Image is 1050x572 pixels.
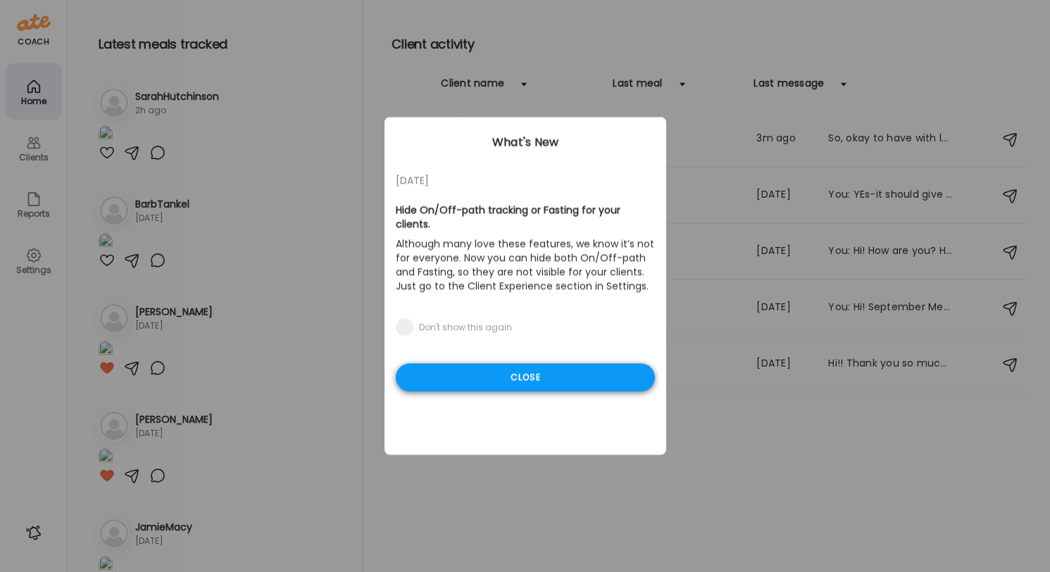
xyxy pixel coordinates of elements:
div: Don't show this again [419,322,512,333]
b: Hide On/Off-path tracking or Fasting for your clients. [396,203,620,231]
p: Although many love these features, we know it’s not for everyone. Now you can hide both On/Off-pa... [396,234,655,296]
div: Close [396,364,655,392]
div: [DATE] [396,172,655,189]
div: What's New [385,134,666,151]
